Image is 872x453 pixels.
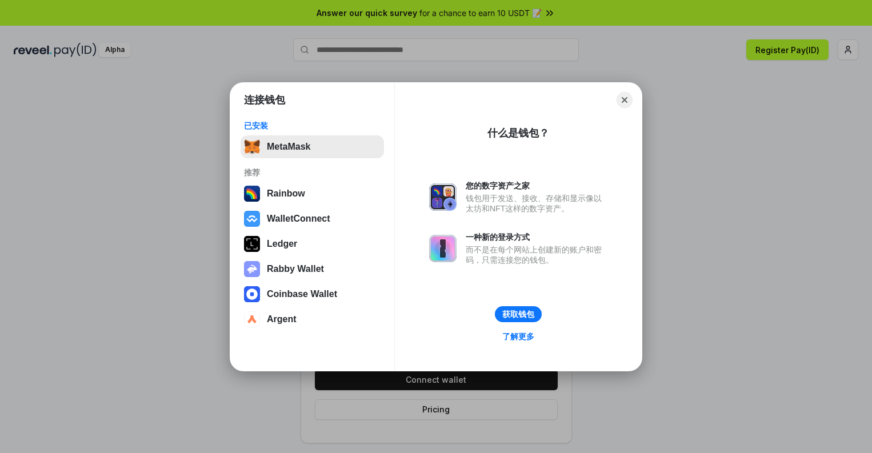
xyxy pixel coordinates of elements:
a: 了解更多 [495,329,541,344]
div: 推荐 [244,167,381,178]
img: svg+xml,%3Csvg%20width%3D%2228%22%20height%3D%2228%22%20viewBox%3D%220%200%2028%2028%22%20fill%3D... [244,311,260,327]
img: svg+xml,%3Csvg%20width%3D%2228%22%20height%3D%2228%22%20viewBox%3D%220%200%2028%2028%22%20fill%3D... [244,211,260,227]
button: Close [617,92,633,108]
button: 获取钱包 [495,306,542,322]
div: WalletConnect [267,214,330,224]
button: WalletConnect [241,207,384,230]
div: 而不是在每个网站上创建新的账户和密码，只需连接您的钱包。 [466,244,607,265]
img: svg+xml,%3Csvg%20width%3D%22120%22%20height%3D%22120%22%20viewBox%3D%220%200%20120%20120%22%20fil... [244,186,260,202]
div: Ledger [267,239,297,249]
div: 了解更多 [502,331,534,342]
button: Argent [241,308,384,331]
div: 获取钱包 [502,309,534,319]
button: MetaMask [241,135,384,158]
div: Argent [267,314,297,324]
div: 什么是钱包？ [487,126,549,140]
img: svg+xml,%3Csvg%20xmlns%3D%22http%3A%2F%2Fwww.w3.org%2F2000%2Fsvg%22%20fill%3D%22none%22%20viewBox... [429,235,457,262]
button: Coinbase Wallet [241,283,384,306]
div: MetaMask [267,142,310,152]
img: svg+xml,%3Csvg%20xmlns%3D%22http%3A%2F%2Fwww.w3.org%2F2000%2Fsvg%22%20fill%3D%22none%22%20viewBox... [429,183,457,211]
div: Rainbow [267,189,305,199]
div: 您的数字资产之家 [466,181,607,191]
h1: 连接钱包 [244,93,285,107]
img: svg+xml,%3Csvg%20xmlns%3D%22http%3A%2F%2Fwww.w3.org%2F2000%2Fsvg%22%20width%3D%2228%22%20height%3... [244,236,260,252]
div: 钱包用于发送、接收、存储和显示像以太坊和NFT这样的数字资产。 [466,193,607,214]
button: Rainbow [241,182,384,205]
div: Rabby Wallet [267,264,324,274]
img: svg+xml,%3Csvg%20xmlns%3D%22http%3A%2F%2Fwww.w3.org%2F2000%2Fsvg%22%20fill%3D%22none%22%20viewBox... [244,261,260,277]
img: svg+xml,%3Csvg%20width%3D%2228%22%20height%3D%2228%22%20viewBox%3D%220%200%2028%2028%22%20fill%3D... [244,286,260,302]
div: Coinbase Wallet [267,289,337,299]
img: svg+xml,%3Csvg%20fill%3D%22none%22%20height%3D%2233%22%20viewBox%3D%220%200%2035%2033%22%20width%... [244,139,260,155]
button: Rabby Wallet [241,258,384,280]
div: 已安装 [244,121,381,131]
button: Ledger [241,232,384,255]
div: 一种新的登录方式 [466,232,607,242]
